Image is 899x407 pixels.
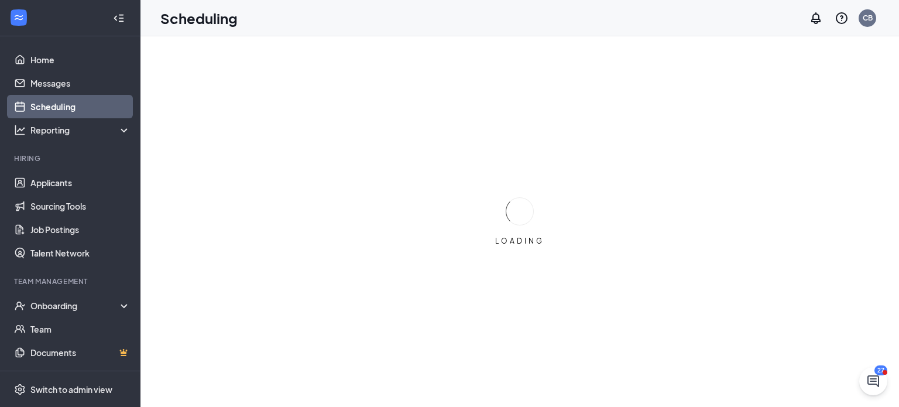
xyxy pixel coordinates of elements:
div: Reporting [30,124,131,136]
a: Sourcing Tools [30,194,131,218]
div: Hiring [14,153,128,163]
svg: Analysis [14,124,26,136]
a: Job Postings [30,218,131,241]
div: Onboarding [30,300,121,312]
a: Scheduling [30,95,131,118]
div: Team Management [14,276,128,286]
div: CB [863,13,873,23]
svg: Collapse [113,12,125,24]
a: DocumentsCrown [30,341,131,364]
svg: QuestionInfo [835,11,849,25]
a: Talent Network [30,241,131,265]
a: Home [30,48,131,71]
a: Messages [30,71,131,95]
svg: Notifications [809,11,823,25]
svg: Settings [14,384,26,395]
svg: UserCheck [14,300,26,312]
a: Applicants [30,171,131,194]
div: 27 [874,365,887,375]
div: Switch to admin view [30,384,112,395]
a: Team [30,317,131,341]
iframe: Intercom live chat [859,367,887,395]
h1: Scheduling [160,8,238,28]
a: SurveysCrown [30,364,131,388]
svg: WorkstreamLogo [13,12,25,23]
div: LOADING [490,236,549,246]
